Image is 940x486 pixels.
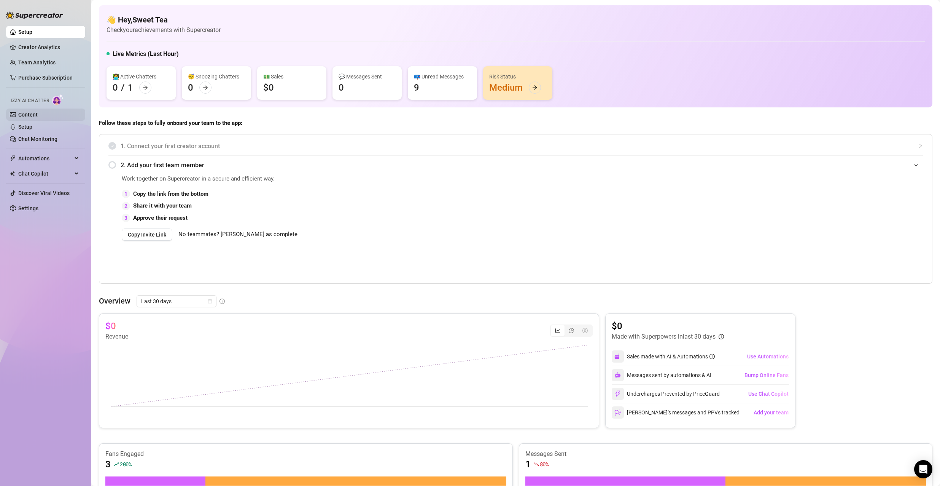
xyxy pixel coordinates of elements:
div: Sales made with AI & Automations [627,352,715,361]
div: 0 [188,82,193,94]
div: 1 [122,190,130,198]
span: arrow-right [143,85,148,90]
strong: Follow these steps to fully onboard your team to the app: [99,120,242,126]
article: Overview [99,295,130,307]
article: 3 [105,458,111,470]
span: Work together on Supercreator in a secure and efficient way. [122,174,752,184]
img: svg%3e [614,409,621,416]
a: Content [18,112,38,118]
a: Purchase Subscription [18,75,73,81]
span: info-circle [709,354,715,359]
div: Messages sent by automations & AI [612,369,711,381]
div: $0 [263,82,274,94]
span: Automations [18,152,72,165]
article: Made with Superpowers in last 30 days [612,332,716,341]
strong: Share it with your team [133,202,192,209]
article: $0 [612,320,724,332]
span: Izzy AI Chatter [11,97,49,104]
span: 80 % [540,460,549,468]
div: 2 [122,202,130,210]
span: Bump Online Fans [744,372,789,378]
button: Copy Invite Link [122,229,172,241]
div: 1. Connect your first creator account [108,137,923,155]
span: rise [114,462,119,467]
div: 9 [414,82,419,94]
a: Discover Viral Videos [18,190,70,196]
button: Use Chat Copilot [748,388,789,400]
a: Setup [18,124,32,130]
a: Setup [18,29,32,35]
span: info-circle [719,334,724,339]
a: Creator Analytics [18,41,79,53]
span: Last 30 days [141,296,212,307]
div: 💬 Messages Sent [339,72,396,81]
strong: Approve their request [133,214,188,221]
article: Messages Sent [525,450,926,458]
span: fall [534,462,539,467]
span: Use Chat Copilot [748,391,789,397]
div: 0 [339,82,344,94]
div: Open Intercom Messenger [914,460,932,478]
span: 2. Add your first team member [121,160,923,170]
img: svg%3e [614,390,621,397]
span: arrow-right [203,85,208,90]
span: calendar [208,299,212,304]
div: segmented control [550,325,593,337]
div: 2. Add your first team member [108,156,923,174]
article: $0 [105,320,116,332]
span: info-circle [219,299,225,304]
div: 📪 Unread Messages [414,72,471,81]
a: Team Analytics [18,59,56,66]
img: svg%3e [615,372,621,378]
div: 3 [122,214,130,222]
img: Chat Copilot [10,171,15,176]
span: pie-chart [569,328,574,333]
article: Check your achievements with Supercreator [107,25,221,35]
div: Risk Status [489,72,546,81]
a: Settings [18,205,38,211]
article: 1 [525,458,531,470]
span: line-chart [555,328,560,333]
span: arrow-right [532,85,538,90]
div: Undercharges Prevented by PriceGuard [612,388,720,400]
span: Add your team [754,409,789,416]
a: Chat Monitoring [18,136,57,142]
iframe: Adding Team Members [771,174,923,272]
button: Add your team [753,406,789,419]
h5: Live Metrics (Last Hour) [113,50,179,59]
span: No teammates? [PERSON_NAME] as complete [178,230,297,239]
img: logo-BBDzfeDw.svg [6,11,63,19]
span: Chat Copilot [18,168,72,180]
button: Bump Online Fans [744,369,789,381]
span: 1. Connect your first creator account [121,141,923,151]
span: Copy Invite Link [128,232,166,238]
div: [PERSON_NAME]’s messages and PPVs tracked [612,406,740,419]
h4: 👋 Hey, Sweet Tea [107,14,221,25]
div: 0 [113,82,118,94]
div: 💵 Sales [263,72,320,81]
span: expanded [914,163,918,167]
span: thunderbolt [10,155,16,161]
div: 😴 Snoozing Chatters [188,72,245,81]
article: Revenue [105,332,128,341]
span: dollar-circle [582,328,588,333]
img: svg%3e [614,353,621,360]
div: 1 [128,82,133,94]
div: 👩‍💻 Active Chatters [113,72,170,81]
span: Use Automations [747,353,789,360]
strong: Copy the link from the bottom [133,190,208,197]
span: collapsed [918,144,923,148]
img: AI Chatter [52,94,64,105]
span: 200 % [120,460,132,468]
article: Fans Engaged [105,450,506,458]
button: Use Automations [747,350,789,363]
